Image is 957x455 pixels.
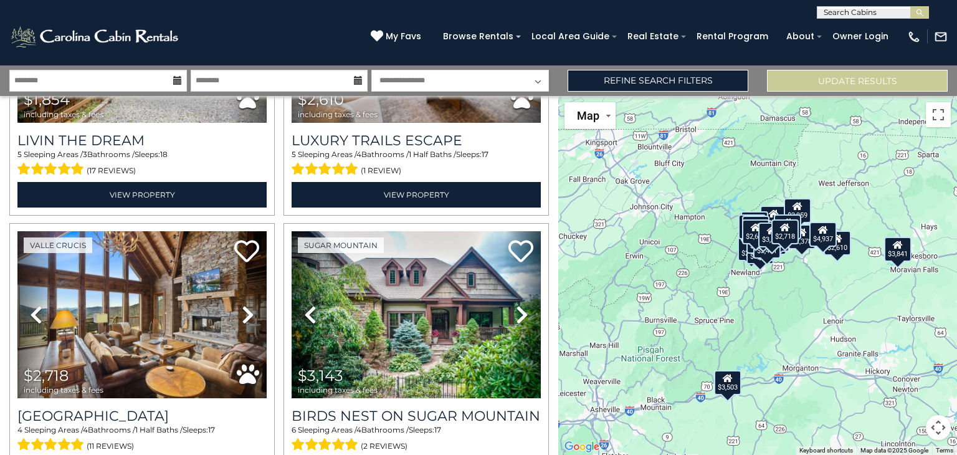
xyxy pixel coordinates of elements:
span: 3 [83,150,87,159]
span: 4 [356,425,361,434]
a: Terms [936,447,953,454]
div: $2,610 [824,231,851,256]
a: [GEOGRAPHIC_DATA] [17,408,267,424]
span: $2,718 [24,366,69,385]
div: $2,959 [784,198,811,223]
span: (11 reviews) [87,438,134,454]
img: mail-regular-white.png [934,30,948,44]
span: including taxes & fees [298,386,378,394]
span: 4 [17,425,22,434]
span: 1 Half Baths / [409,150,456,159]
a: Livin the Dream [17,132,267,149]
span: 18 [160,150,168,159]
span: including taxes & fees [24,110,103,118]
a: Refine Search Filters [568,70,748,92]
a: Birds Nest On Sugar Mountain [292,408,541,424]
div: $2,626 [742,219,769,244]
div: $2,451 [753,234,781,259]
a: View Property [292,182,541,208]
div: Sleeping Areas / Bathrooms / Sleeps: [17,424,267,454]
span: $2,610 [298,90,344,108]
button: Toggle fullscreen view [926,102,951,127]
img: thumbnail_168440338.jpeg [292,231,541,398]
span: 5 [17,150,22,159]
button: Map camera controls [926,415,951,440]
a: Open this area in Google Maps (opens a new window) [561,439,602,455]
span: including taxes & fees [298,110,378,118]
div: Sleeping Areas / Bathrooms / Sleeps: [292,149,541,179]
a: Valle Crucis [24,237,92,253]
div: $2,151 [738,214,766,239]
span: 4 [356,150,361,159]
span: 6 [292,425,296,434]
h3: Cucumber Tree Lodge [17,408,267,424]
a: My Favs [371,30,424,44]
a: Add to favorites [234,239,259,266]
img: Google [561,439,602,455]
a: About [780,27,821,46]
span: 17 [434,425,441,434]
a: View Property [17,182,267,208]
a: Sugar Mountain [298,237,384,253]
div: $2,718 [771,219,799,244]
img: White-1-2.png [9,24,182,49]
a: Rental Program [690,27,774,46]
span: 5 [292,150,296,159]
span: 1 Half Baths / [135,425,183,434]
span: $3,143 [298,366,343,385]
span: 17 [482,150,488,159]
a: Browse Rentals [437,27,520,46]
span: (1 review) [361,163,401,179]
div: $2,502 [760,206,788,231]
div: $1,854 [774,214,801,239]
div: $1,972 [742,216,769,241]
div: $3,503 [714,370,741,395]
span: Map data ©2025 Google [860,447,928,454]
div: $2,043 [741,211,768,236]
div: $2,378 [788,224,816,249]
div: $2,942 [738,236,765,261]
span: $1,854 [24,90,70,108]
div: Sleeping Areas / Bathrooms / Sleeps: [17,149,267,179]
div: Sleeping Areas / Bathrooms / Sleeps: [292,424,541,454]
div: $3,539 [758,223,786,247]
button: Keyboard shortcuts [799,446,853,455]
span: 4 [83,425,88,434]
a: Add to favorites [508,239,533,266]
span: 17 [208,425,215,434]
div: $4,937 [809,222,837,247]
a: Luxury Trails Escape [292,132,541,149]
span: Map [577,109,599,122]
button: Change map style [564,102,616,129]
span: My Favs [386,30,421,43]
button: Update Results [767,70,948,92]
img: phone-regular-white.png [907,30,921,44]
a: Real Estate [621,27,685,46]
a: Owner Login [826,27,895,46]
img: thumbnail_163270761.jpeg [17,231,267,398]
span: (2 reviews) [361,438,407,454]
span: including taxes & fees [24,386,103,394]
div: $3,841 [884,237,912,262]
a: Local Area Guide [525,27,616,46]
span: (17 reviews) [87,163,136,179]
